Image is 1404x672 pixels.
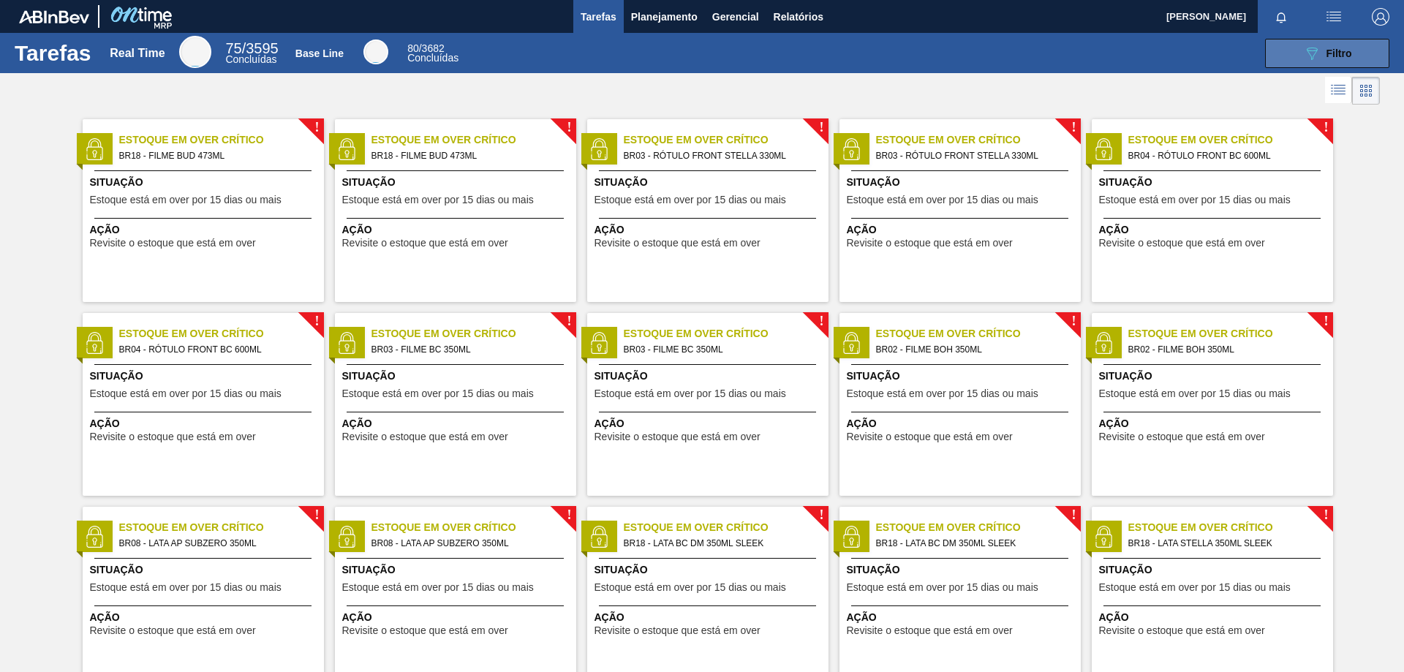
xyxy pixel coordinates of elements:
span: Situação [1099,369,1329,384]
span: Estoque está em over por 15 dias ou mais [847,195,1038,205]
span: BR18 - LATA BC DM 350ML SLEEK [624,535,817,551]
span: Gerencial [712,8,759,26]
span: Ação [595,222,825,238]
span: Revisite o estoque que está em over [847,431,1013,442]
span: Ação [342,416,573,431]
span: Ação [595,610,825,625]
img: status [840,138,862,160]
span: Estoque em Over Crítico [119,326,324,341]
span: Ação [1099,222,1329,238]
img: status [840,332,862,354]
span: ! [1324,316,1328,327]
span: ! [1071,122,1076,133]
div: Base Line [407,44,458,63]
span: Situação [1099,175,1329,190]
span: Estoque está em over por 15 dias ou mais [342,388,534,399]
span: Estoque está em over por 15 dias ou mais [1099,388,1291,399]
span: Estoque está em over por 15 dias ou mais [1099,195,1291,205]
span: BR08 - LATA AP SUBZERO 350ML [119,535,312,551]
span: Estoque está em over por 15 dias ou mais [90,388,282,399]
span: Revisite o estoque que está em over [90,431,256,442]
img: status [83,332,105,354]
img: status [83,138,105,160]
span: BR03 - RÓTULO FRONT STELLA 330ML [876,148,1069,164]
span: Situação [90,369,320,384]
span: Estoque em Over Crítico [624,520,829,535]
span: ! [819,316,823,327]
span: Ação [90,610,320,625]
span: Ação [342,222,573,238]
span: Revisite o estoque que está em over [1099,625,1265,636]
span: Concluídas [407,52,458,64]
span: Revisite o estoque que está em over [595,431,760,442]
img: Logout [1372,8,1389,26]
h1: Tarefas [15,45,91,61]
span: Situação [342,562,573,578]
span: ! [314,122,319,133]
span: Situação [90,175,320,190]
span: Estoque em Over Crítico [1128,520,1333,535]
span: Situação [847,369,1077,384]
span: Revisite o estoque que está em over [847,625,1013,636]
span: / 3682 [407,42,445,54]
img: status [336,526,358,548]
img: status [336,138,358,160]
span: BR03 - RÓTULO FRONT STELLA 330ML [624,148,817,164]
span: Ação [342,610,573,625]
span: BR08 - LATA AP SUBZERO 350ML [371,535,565,551]
span: BR02 - FILME BOH 350ML [1128,341,1321,358]
span: Revisite o estoque que está em over [90,625,256,636]
span: Ação [90,222,320,238]
span: Situação [342,369,573,384]
span: BR18 - LATA STELLA 350ML SLEEK [1128,535,1321,551]
span: 75 [225,40,241,56]
span: Situação [1099,562,1329,578]
div: Base Line [363,39,388,64]
img: status [336,332,358,354]
span: ! [1071,510,1076,521]
span: ! [314,510,319,521]
img: status [1092,138,1114,160]
span: Ação [1099,416,1329,431]
span: Concluídas [225,53,276,65]
span: Revisite o estoque que está em over [847,238,1013,249]
img: userActions [1325,8,1343,26]
span: Situação [595,562,825,578]
span: Revisite o estoque que está em over [1099,431,1265,442]
span: BR03 - FILME BC 350ML [371,341,565,358]
span: Estoque em Over Crítico [624,326,829,341]
span: Ação [595,416,825,431]
span: Estoque está em over por 15 dias ou mais [595,388,786,399]
span: Ação [847,610,1077,625]
span: BR04 - RÓTULO FRONT BC 600ML [119,341,312,358]
span: Estoque está em over por 15 dias ou mais [90,195,282,205]
button: Filtro [1265,39,1389,68]
span: Tarefas [581,8,616,26]
img: status [840,526,862,548]
span: Estoque está em over por 15 dias ou mais [342,195,534,205]
span: Estoque em Over Crítico [119,520,324,535]
span: BR03 - FILME BC 350ML [624,341,817,358]
img: status [588,138,610,160]
span: Estoque está em over por 15 dias ou mais [342,582,534,593]
span: Revisite o estoque que está em over [90,238,256,249]
span: Ação [90,416,320,431]
div: Visão em Cards [1352,77,1380,105]
span: ! [1071,316,1076,327]
img: status [1092,332,1114,354]
span: Revisite o estoque que está em over [595,238,760,249]
span: ! [819,122,823,133]
div: Visão em Lista [1325,77,1352,105]
span: Estoque em Over Crítico [371,132,576,148]
span: Estoque em Over Crítico [624,132,829,148]
span: Estoque em Over Crítico [876,326,1081,341]
div: Real Time [110,47,165,60]
img: status [588,526,610,548]
span: Estoque em Over Crítico [1128,326,1333,341]
span: Situação [595,175,825,190]
span: Estoque em Over Crítico [371,326,576,341]
div: Base Line [295,48,344,59]
span: / 3595 [225,40,278,56]
img: TNhmsLtSVTkK8tSr43FrP2fwEKptu5GPRR3wAAAABJRU5ErkJggg== [19,10,89,23]
span: BR18 - FILME BUD 473ML [119,148,312,164]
